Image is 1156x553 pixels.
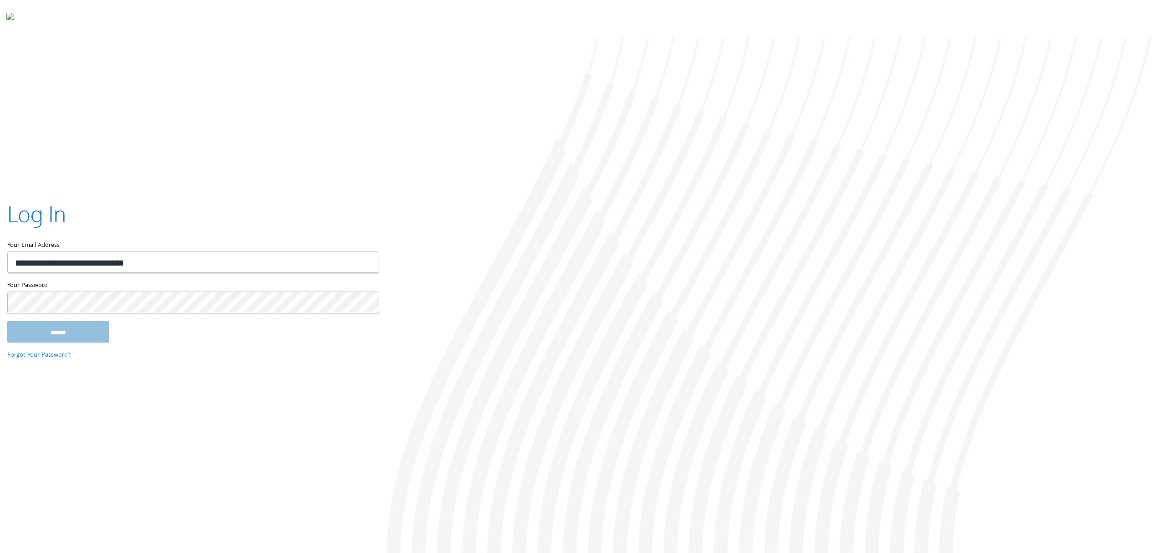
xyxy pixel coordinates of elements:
img: todyl-logo-dark.svg [6,10,14,28]
keeper-lock: Open Keeper Popup [361,297,372,308]
h2: Log In [7,199,66,229]
a: Forgot Your Password? [7,350,71,360]
keeper-lock: Open Keeper Popup [361,257,372,268]
label: Your Password [7,280,378,292]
